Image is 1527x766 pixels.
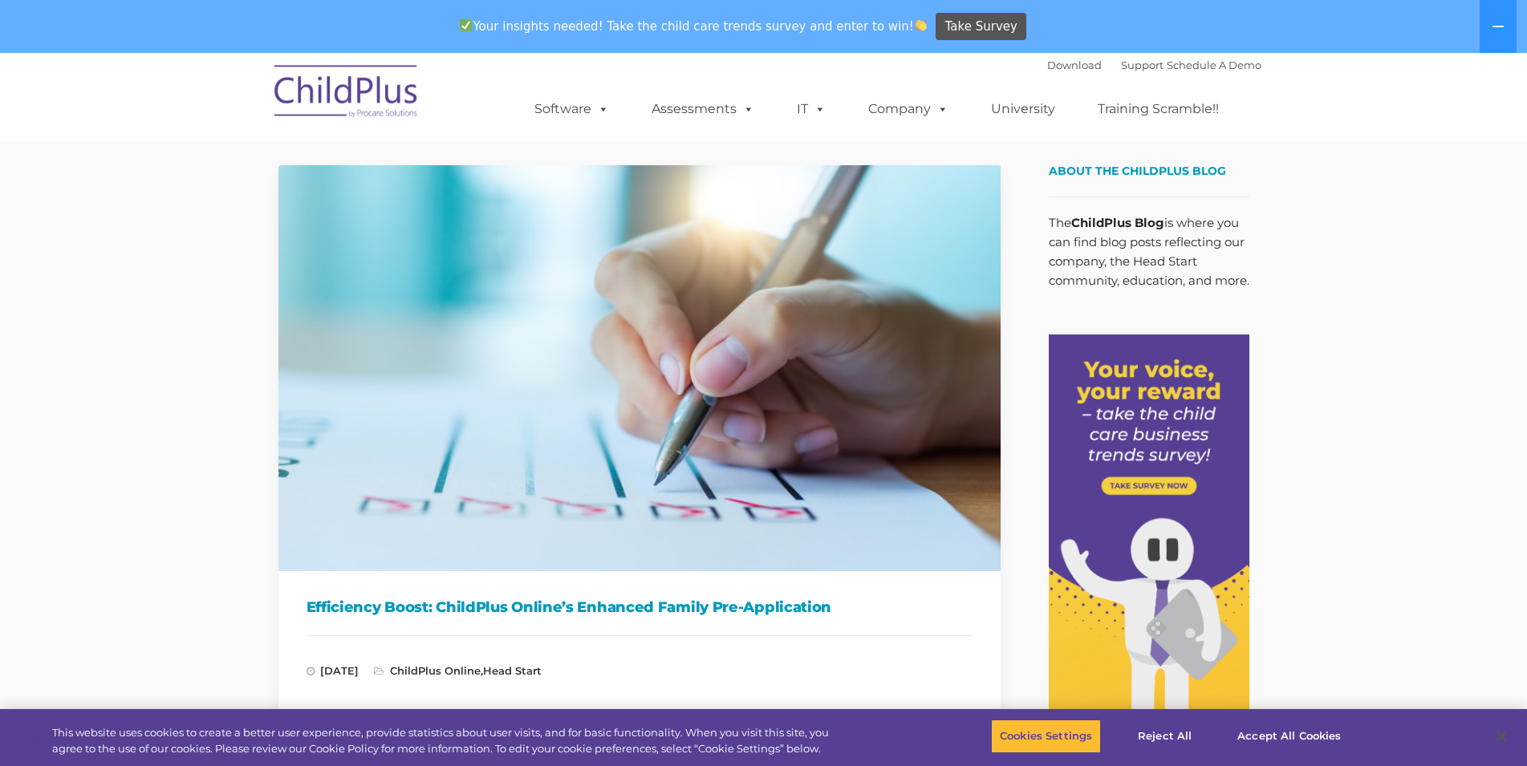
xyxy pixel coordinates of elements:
img: 👏 [915,19,927,31]
div: This website uses cookies to create a better user experience, provide statistics about user visit... [52,725,840,756]
button: Accept All Cookies [1229,719,1350,753]
a: Training Scramble!! [1082,93,1235,125]
span: Your insights needed! Take the child care trends survey and enter to win! [453,10,934,42]
a: Support [1121,59,1164,71]
font: | [1047,59,1261,71]
a: ChildPlus Online [390,664,481,677]
a: Software [518,93,625,125]
a: Company [852,93,965,125]
a: University [975,93,1071,125]
span: , [374,664,542,677]
span: Take Survey [945,13,1017,41]
a: Assessments [636,93,770,125]
a: Schedule A Demo [1167,59,1261,71]
button: Cookies Settings [991,719,1101,753]
button: Close [1484,719,1519,754]
span: About the ChildPlus Blog [1049,164,1226,178]
h1: Efficiency Boost: ChildPlus Online’s Enhanced Family Pre-Application [307,595,973,619]
img: ChildPlus by Procare Solutions [266,54,427,134]
span: [DATE] [307,664,359,677]
a: Take Survey [936,13,1026,41]
strong: ChildPlus Blog [1071,215,1164,230]
a: Head Start [483,664,542,677]
img: ✅ [460,19,472,31]
a: Download [1047,59,1102,71]
img: Efficiency Boost: ChildPlus Online's Enhanced Family Pre-Application Process - Streamlining Appli... [278,165,1001,571]
a: IT [781,93,842,125]
p: The is where you can find blog posts reflecting our company, the Head Start community, education,... [1049,213,1249,290]
button: Reject All [1115,719,1215,753]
